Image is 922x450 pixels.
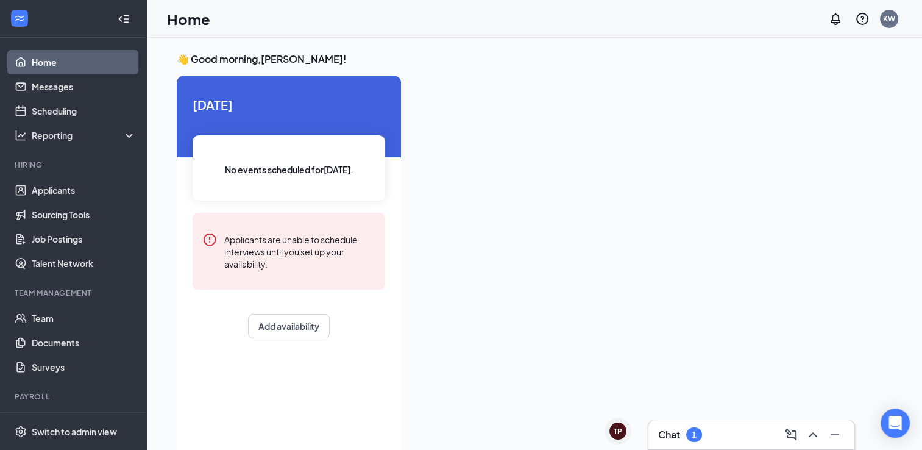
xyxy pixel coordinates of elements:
a: Messages [32,74,136,99]
svg: ChevronUp [806,427,820,442]
a: Sourcing Tools [32,202,136,227]
h3: 👋 Good morning, [PERSON_NAME] ! [177,52,892,66]
div: TP [614,426,622,437]
svg: Minimize [828,427,842,442]
span: No events scheduled for [DATE] . [225,163,353,176]
a: Job Postings [32,227,136,251]
div: Applicants are unable to schedule interviews until you set up your availability. [224,232,375,270]
div: Hiring [15,160,133,170]
svg: Analysis [15,129,27,141]
span: [DATE] [193,95,385,114]
div: 1 [692,430,697,440]
a: Home [32,50,136,74]
a: Surveys [32,355,136,379]
div: Open Intercom Messenger [881,409,910,438]
svg: WorkstreamLogo [13,12,26,24]
a: Talent Network [32,251,136,276]
svg: Error [202,232,217,247]
div: Reporting [32,129,137,141]
h3: Chat [658,428,680,441]
a: Team [32,306,136,330]
a: Payroll [32,410,136,434]
button: ChevronUp [803,425,823,445]
a: Scheduling [32,99,136,123]
button: ComposeMessage [781,425,801,445]
div: Switch to admin view [32,426,117,438]
div: KW [883,13,895,24]
div: Team Management [15,288,133,298]
button: Minimize [825,425,845,445]
svg: Notifications [828,12,843,26]
svg: Settings [15,426,27,438]
a: Documents [32,330,136,355]
svg: Collapse [118,13,130,25]
svg: ComposeMessage [784,427,798,442]
a: Applicants [32,178,136,202]
div: Payroll [15,391,133,402]
button: Add availability [248,314,330,338]
h1: Home [167,9,210,29]
svg: QuestionInfo [855,12,870,26]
